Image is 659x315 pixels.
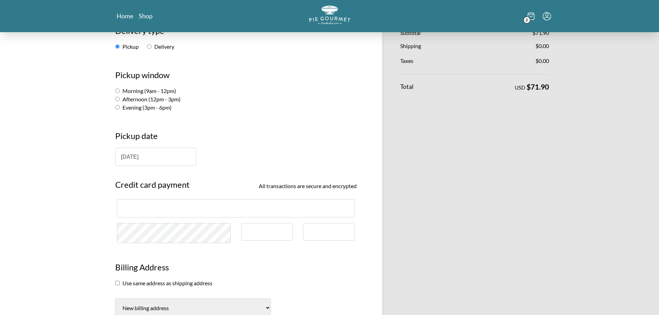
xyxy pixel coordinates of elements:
a: Shop [139,12,153,20]
label: Evening (3pm - 6pm) [115,104,172,111]
iframe: Secure expiration date input frame [247,229,287,235]
button: Menu [543,12,551,20]
input: Delivery [147,44,152,49]
span: All transactions are secure and encrypted [259,182,357,190]
section: Use same address as shipping address [115,279,357,287]
iframe: Secure card number input frame [123,205,349,212]
input: Afternoon (12pm - 3pm) [115,97,120,101]
span: Credit card payment [115,178,190,191]
label: Pickup [115,43,139,50]
span: 2 [523,17,530,24]
input: Pickup [115,44,120,49]
a: Home [117,12,133,20]
input: Evening (3pm - 6pm) [115,105,120,110]
a: Logo [309,6,350,27]
label: Afternoon (12pm - 3pm) [115,96,181,102]
input: Morning (9am - 12pm) [115,89,120,93]
label: Morning (9am - 12pm) [115,87,176,94]
h2: Delivery type [115,25,357,43]
h3: Billing Address [115,261,357,279]
label: Delivery [147,43,174,50]
h2: Pickup window [115,69,357,87]
img: logo [309,6,350,25]
h3: Pickup date [115,130,357,148]
iframe: Secure CVC input frame [309,229,349,235]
